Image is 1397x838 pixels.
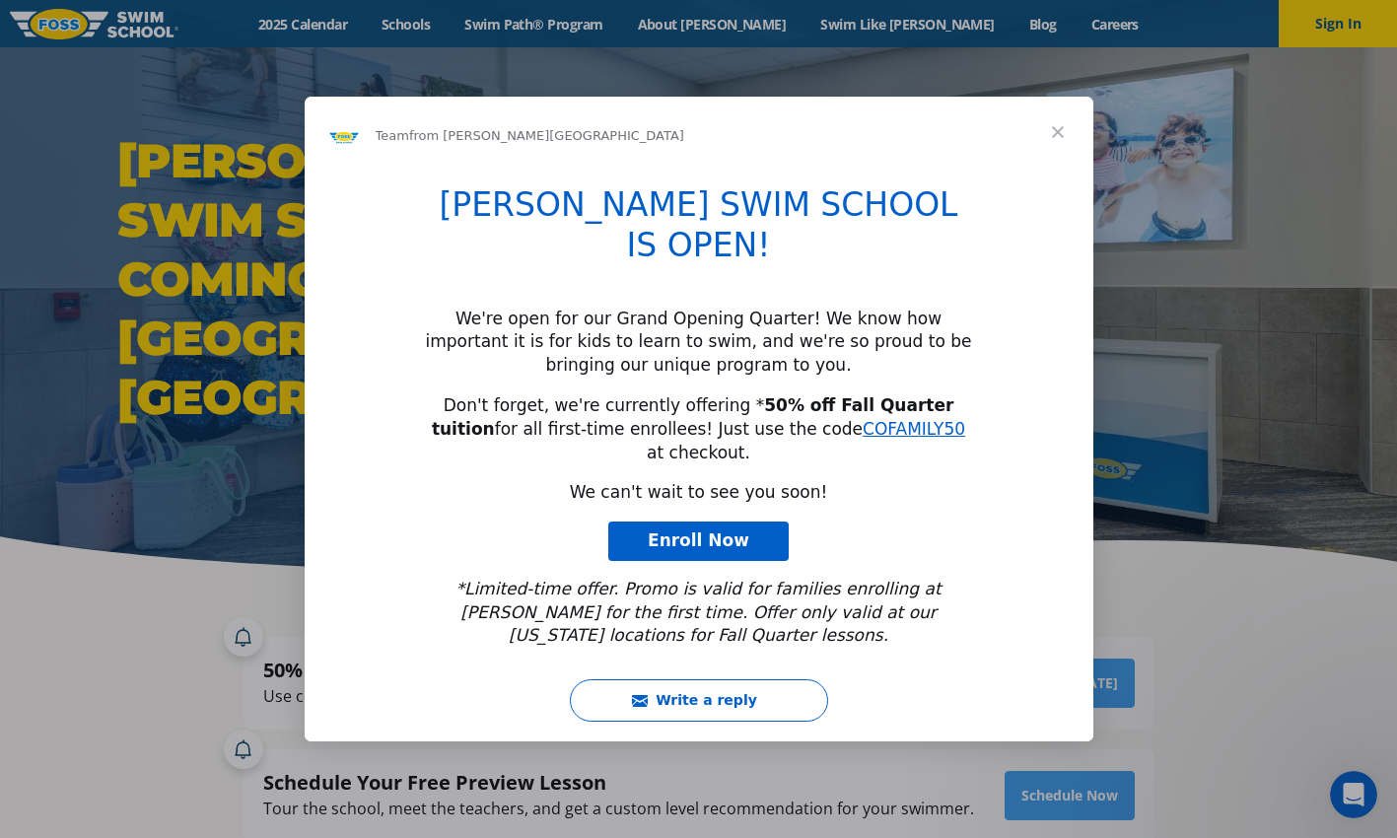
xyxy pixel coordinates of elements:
span: Enroll Now [648,530,749,550]
b: 50% off Fall Quarter tuition [432,395,953,439]
h1: [PERSON_NAME] SWIM SCHOOL IS OPEN! [425,185,973,278]
a: Enroll Now [608,522,789,561]
i: *Limited-time offer. Promo is valid for families enrolling at [PERSON_NAME] for the first time. O... [455,579,941,646]
a: COFAMILY50 [863,419,965,439]
div: We can't wait to see you soon! [425,481,973,505]
span: from [PERSON_NAME][GEOGRAPHIC_DATA] [409,128,684,143]
button: Write a reply [570,679,828,722]
div: Don't forget, we're currently offering * for all first-time enrollees! Just use the code at check... [425,394,973,464]
img: Profile image for Team [328,120,360,152]
span: Close [1022,97,1093,168]
div: We're open for our Grand Opening Quarter! We know how important it is for kids to learn to swim, ... [425,308,973,378]
span: Team [376,128,409,143]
